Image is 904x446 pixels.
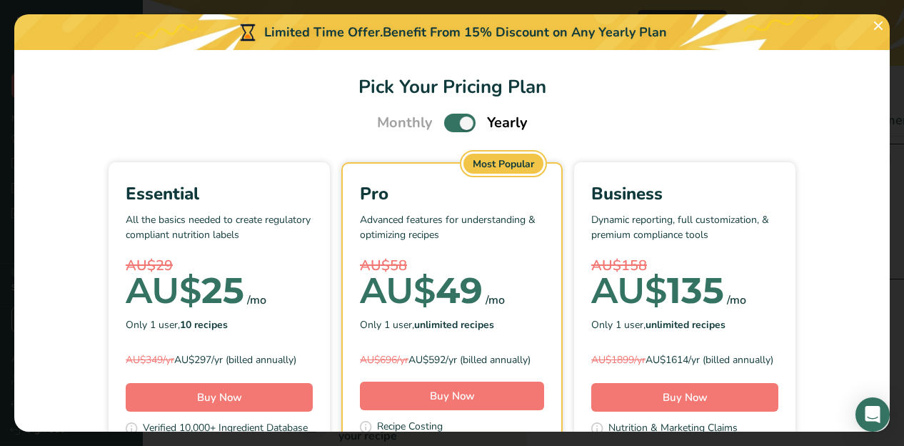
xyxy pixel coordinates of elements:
[126,269,201,312] span: AU$
[126,317,228,332] span: Only 1 user,
[591,277,724,305] div: 135
[360,212,544,255] p: Advanced features for understanding & optimizing recipes
[591,269,667,312] span: AU$
[360,255,544,277] div: AU$58
[377,419,443,437] span: Recipe Costing
[126,277,244,305] div: 25
[377,112,433,134] span: Monthly
[486,292,505,309] div: /mo
[360,352,544,367] div: AU$592/yr (billed annually)
[463,154,543,174] div: Most Popular
[126,383,313,412] button: Buy Now
[126,181,313,207] div: Essential
[608,420,738,438] span: Nutrition & Marketing Claims
[591,352,778,367] div: AU$1614/yr (billed annually)
[855,397,890,432] div: Open Intercom Messenger
[143,420,308,438] span: Verified 10,000+ Ingredient Database
[126,212,313,255] p: All the basics needed to create regulatory compliant nutrition labels
[197,390,242,405] span: Buy Now
[360,317,494,332] span: Only 1 user,
[727,292,746,309] div: /mo
[126,353,174,367] span: AU$349/yr
[591,181,778,207] div: Business
[414,318,494,332] b: unlimited recipes
[487,112,528,134] span: Yearly
[591,212,778,255] p: Dynamic reporting, full customization, & premium compliance tools
[180,318,228,332] b: 10 recipes
[126,352,313,367] div: AU$297/yr (billed annually)
[126,255,313,277] div: AU$29
[360,382,544,410] button: Buy Now
[591,353,646,367] span: AU$1899/yr
[591,383,778,412] button: Buy Now
[646,318,725,332] b: unlimited recipes
[383,23,667,42] div: Benefit From 15% Discount on Any Yearly Plan
[591,255,778,277] div: AU$158
[430,389,475,403] span: Buy Now
[247,292,266,309] div: /mo
[31,73,873,101] h1: Pick Your Pricing Plan
[360,353,408,367] span: AU$696/yr
[591,317,725,332] span: Only 1 user,
[360,181,544,207] div: Pro
[14,14,890,50] div: Limited Time Offer.
[360,269,436,312] span: AU$
[360,277,483,305] div: 49
[663,390,708,405] span: Buy Now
